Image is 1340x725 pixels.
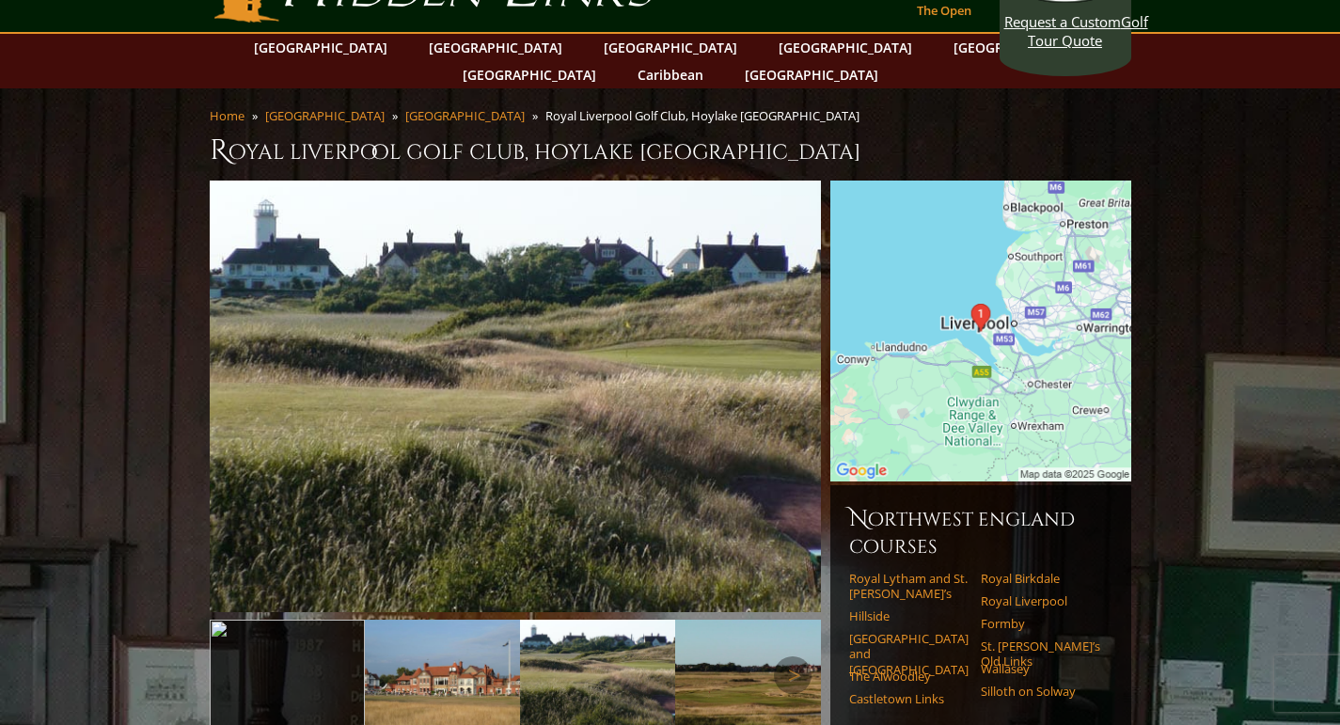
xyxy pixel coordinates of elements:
[849,571,969,602] a: Royal Lytham and St. [PERSON_NAME]’s
[849,504,1112,560] h6: Northwest England Courses
[769,34,922,61] a: [GEOGRAPHIC_DATA]
[981,684,1100,699] a: Silloth on Solway
[453,61,606,88] a: [GEOGRAPHIC_DATA]
[981,593,1100,608] a: Royal Liverpool
[981,661,1100,676] a: Wallasey
[830,181,1131,481] img: Google Map of Royal Liverpool Golf Club, Meols Drive, Hoylake, England, United Kingdom
[419,34,572,61] a: [GEOGRAPHIC_DATA]
[849,691,969,706] a: Castletown Links
[849,631,969,677] a: [GEOGRAPHIC_DATA] and [GEOGRAPHIC_DATA]
[774,656,812,694] a: Next
[545,107,867,124] li: Royal Liverpool Golf Club, Hoylake [GEOGRAPHIC_DATA]
[849,608,969,623] a: Hillside
[265,107,385,124] a: [GEOGRAPHIC_DATA]
[981,571,1100,586] a: Royal Birkdale
[594,34,747,61] a: [GEOGRAPHIC_DATA]
[944,34,1096,61] a: [GEOGRAPHIC_DATA]
[210,107,244,124] a: Home
[405,107,525,124] a: [GEOGRAPHIC_DATA]
[628,61,713,88] a: Caribbean
[1004,12,1121,31] span: Request a Custom
[735,61,888,88] a: [GEOGRAPHIC_DATA]
[849,669,969,684] a: The Alwoodley
[210,132,1131,169] h1: Royal Liverpool Golf Club, Hoylake [GEOGRAPHIC_DATA]
[981,616,1100,631] a: Formby
[981,638,1100,670] a: St. [PERSON_NAME]’s Old Links
[244,34,397,61] a: [GEOGRAPHIC_DATA]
